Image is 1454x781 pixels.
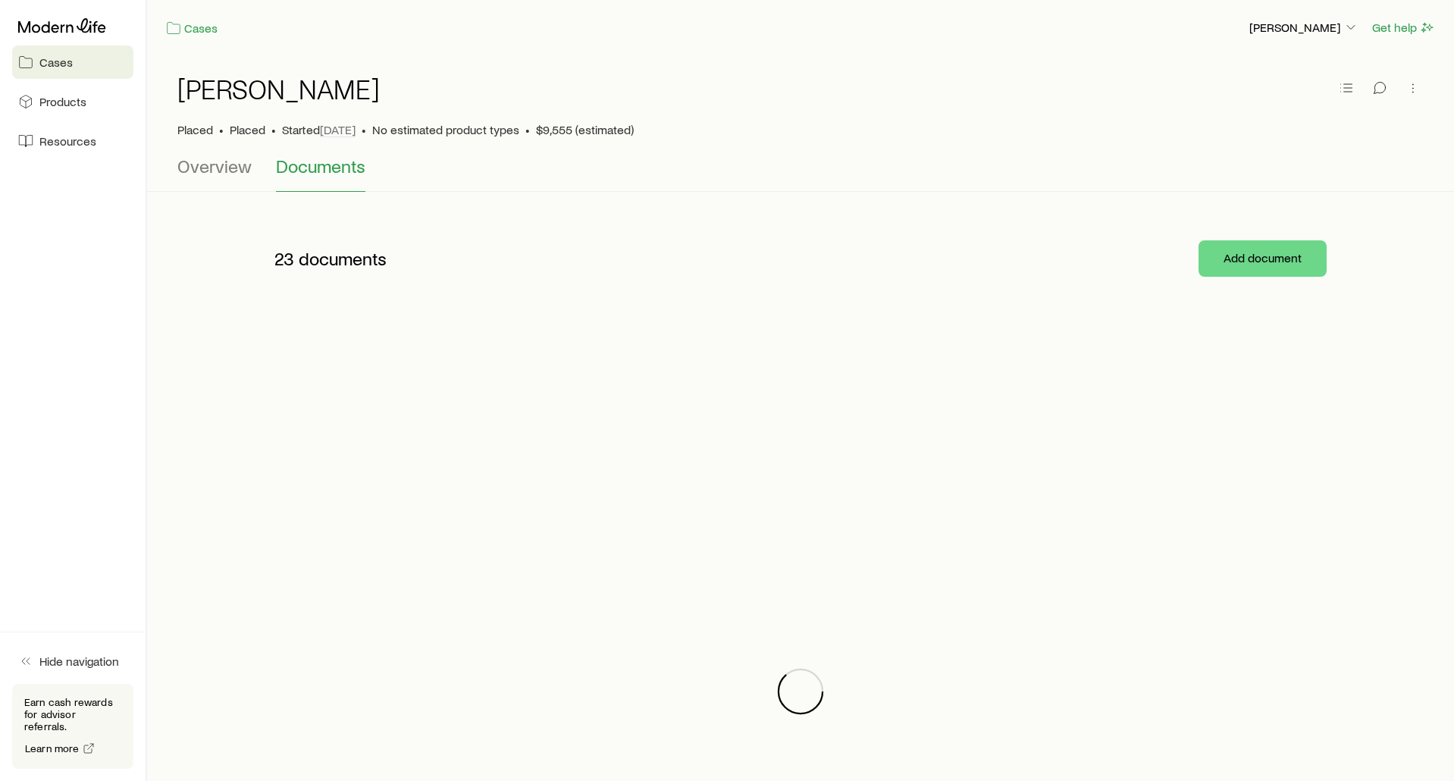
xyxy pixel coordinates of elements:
p: Earn cash rewards for advisor referrals. [24,696,121,732]
p: Started [282,122,356,137]
div: Earn cash rewards for advisor referrals.Learn more [12,684,133,769]
div: Case details tabs [177,155,1424,192]
span: • [525,122,530,137]
span: documents [299,248,387,269]
p: Placed [177,122,213,137]
span: • [271,122,276,137]
span: No estimated product types [372,122,519,137]
span: Learn more [25,743,80,754]
a: Resources [12,124,133,158]
span: • [362,122,366,137]
button: Hide navigation [12,645,133,678]
span: Resources [39,133,96,149]
span: • [219,122,224,137]
span: Products [39,94,86,109]
p: [PERSON_NAME] [1249,20,1358,35]
h1: [PERSON_NAME] [177,74,380,104]
button: Add document [1199,240,1327,277]
span: Placed [230,122,265,137]
span: Overview [177,155,252,177]
span: Cases [39,55,73,70]
button: Get help [1371,19,1436,36]
span: $9,555 (estimated) [536,122,634,137]
span: Hide navigation [39,654,119,669]
a: Cases [165,20,218,37]
a: Products [12,85,133,118]
span: Documents [276,155,365,177]
span: [DATE] [320,122,356,137]
span: 23 [274,248,294,269]
button: [PERSON_NAME] [1249,19,1359,37]
a: Cases [12,45,133,79]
